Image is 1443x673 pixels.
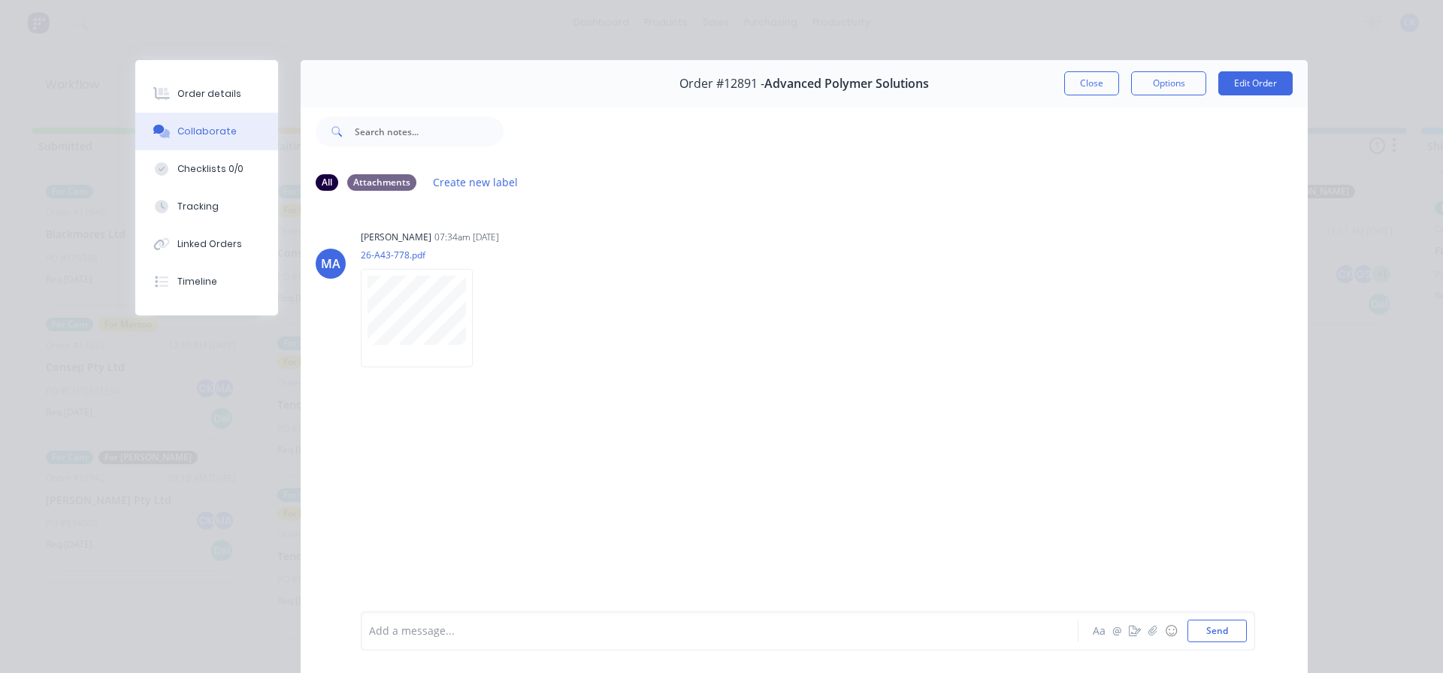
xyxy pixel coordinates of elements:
[177,275,217,288] div: Timeline
[177,87,241,101] div: Order details
[135,225,278,263] button: Linked Orders
[1162,622,1180,640] button: ☺
[135,150,278,188] button: Checklists 0/0
[321,255,340,273] div: MA
[355,116,504,146] input: Search notes...
[135,75,278,113] button: Order details
[1064,71,1119,95] button: Close
[1218,71,1293,95] button: Edit Order
[177,237,242,251] div: Linked Orders
[177,125,237,138] div: Collaborate
[135,188,278,225] button: Tracking
[434,231,499,244] div: 07:34am [DATE]
[679,77,764,91] span: Order #12891 -
[1131,71,1206,95] button: Options
[177,200,219,213] div: Tracking
[135,113,278,150] button: Collaborate
[135,263,278,300] button: Timeline
[316,174,338,191] div: All
[347,174,416,191] div: Attachments
[177,162,244,176] div: Checklists 0/0
[764,77,929,91] span: Advanced Polymer Solutions
[425,172,526,192] button: Create new label
[1187,620,1247,642] button: Send
[361,249,488,261] p: 26-A43-778.pdf
[1108,622,1126,640] button: @
[361,231,431,244] div: [PERSON_NAME]
[1090,622,1108,640] button: Aa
